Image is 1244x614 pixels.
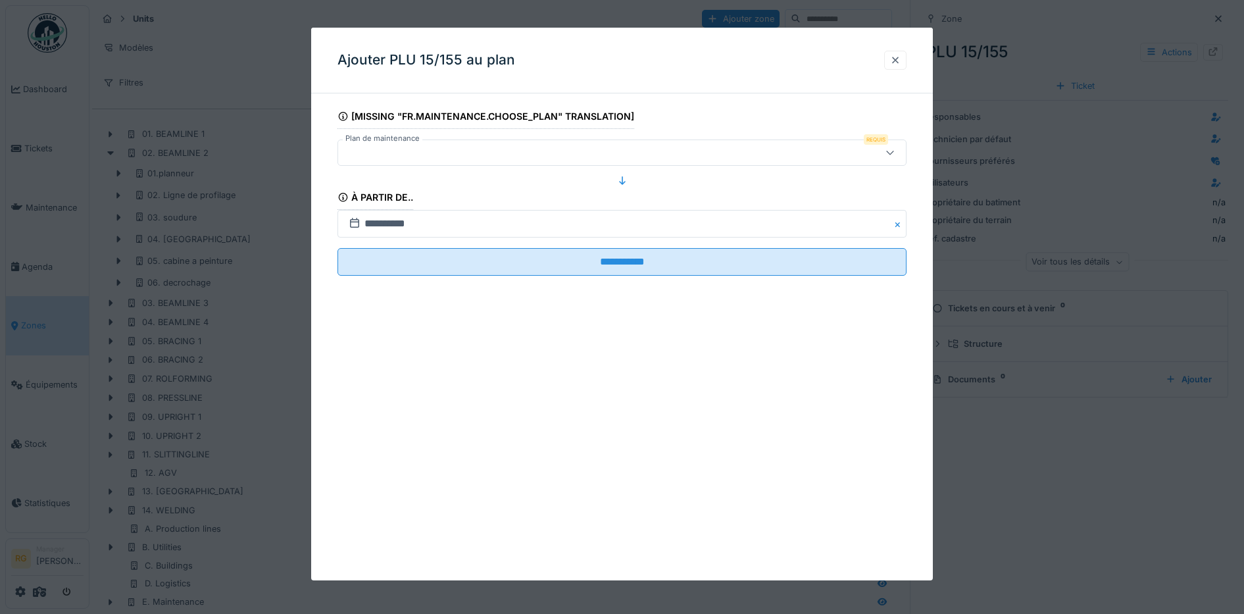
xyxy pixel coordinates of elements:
label: Plan de maintenance [343,133,422,144]
div: Requis [864,134,888,145]
h3: Ajouter PLU 15/155 au plan [337,52,515,68]
div: À partir de.. [337,188,414,210]
div: [missing "fr.maintenance.choose_plan" translation] [337,107,635,129]
button: Close [892,210,907,238]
